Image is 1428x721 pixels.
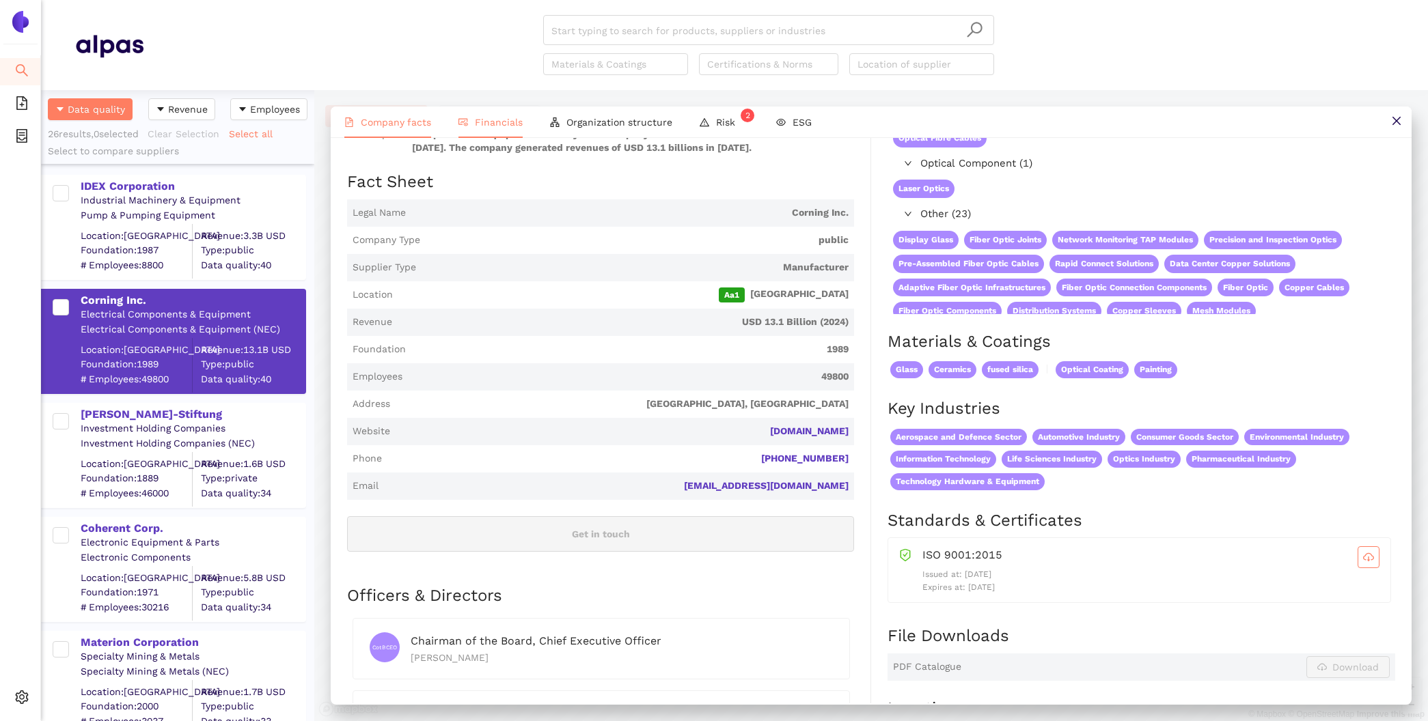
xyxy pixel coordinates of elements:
div: [PERSON_NAME] [411,650,833,665]
span: Network Monitoring TAP Modules [1052,231,1198,249]
span: container [15,124,29,152]
p: Expires at: [DATE] [922,581,1379,594]
span: caret-down [156,104,165,115]
span: Mesh Modules [1187,302,1256,320]
span: Glass [890,361,923,378]
h2: Officers & Directors [347,584,854,608]
span: Environmental Industry [1244,429,1349,446]
span: Data Center Copper Solutions [1164,255,1295,273]
span: warning [700,117,709,127]
span: search [966,21,983,38]
span: # Employees: 30216 [81,600,192,614]
span: Aerospace and Defence Sector [890,429,1027,446]
div: Electrical Components & Equipment (NEC) [81,323,305,337]
span: Fiber Optic Joints [964,231,1047,249]
button: Select all [228,123,282,145]
span: file-add [15,91,29,119]
span: Select all [229,126,273,141]
span: # Employees: 49800 [81,372,192,386]
span: right [904,210,912,218]
span: Type: public [201,358,305,371]
div: Pump & Pumping Equipment [81,209,305,223]
div: Select to compare suppliers [48,145,307,158]
span: search [15,59,29,86]
span: Company facts [361,117,431,128]
div: Revenue: 1.7B USD [201,685,305,698]
span: Information Technology [890,451,996,468]
span: eye [776,117,786,127]
sup: 2 [741,109,754,122]
div: Materion Corporation [81,635,305,650]
span: Adaptive Fiber Optic Infrastructures [893,279,1051,297]
div: Location: [GEOGRAPHIC_DATA] [81,457,192,470]
span: PDF Catalogue [893,660,961,674]
span: Address [353,397,390,411]
span: Data quality: 40 [201,372,305,386]
h2: Fact Sheet [347,171,854,194]
span: Foundation: 2000 [81,700,192,713]
span: Painting [1134,361,1177,378]
h2: Materials & Coatings [888,330,1395,354]
div: IDEX Corporation [81,179,305,194]
span: close [1391,115,1402,126]
img: Homepage [75,29,143,63]
span: cloud-download [1358,552,1379,563]
span: Consumer Goods Sector [1131,429,1239,446]
div: Electrical Components & Equipment [81,308,305,322]
button: caret-downRevenue [148,98,215,120]
span: Phone [353,452,382,466]
span: 26 results, 0 selected [48,128,139,139]
span: Location [353,288,393,302]
div: Other (23) [888,203,1394,225]
span: Life Sciences Industry [1002,451,1102,468]
span: Foundation [353,343,406,356]
span: Technology Hardware & Equipment [890,473,1045,490]
div: Location: [GEOGRAPHIC_DATA] [81,571,192,584]
span: 2 [745,111,750,120]
span: Legal Name [353,206,406,220]
button: caret-downEmployees [230,98,307,120]
span: Copper Sleeves [1107,302,1181,320]
span: 1989 [411,343,849,356]
div: Electronic Components [81,551,305,565]
span: Optical Fibre Cables [893,129,987,147]
span: Type: public [201,700,305,713]
span: right [904,159,912,167]
span: 49800 [408,370,849,384]
span: Fiber Optic Components [893,302,1002,320]
span: Distribution Systems [1007,302,1101,320]
span: Foundation: 1889 [81,472,192,485]
div: Industrial Machinery & Equipment [81,194,305,208]
span: Data quality: 34 [201,486,305,500]
span: Revenue [168,102,208,117]
span: Foundation: 1971 [81,586,192,599]
span: Aa1 [719,287,745,302]
span: public [426,234,849,247]
span: Ceramics [929,361,976,378]
button: close [1381,107,1412,137]
span: Employees [250,102,300,117]
img: Logo [10,11,31,33]
span: fused silica [982,361,1039,378]
div: Specialty Mining & Metals [81,650,305,664]
span: # Employees: 46000 [81,486,192,500]
span: Financials [475,117,523,128]
span: Employees [353,370,402,384]
span: setting [15,685,29,713]
span: Supplier Type [353,261,416,274]
span: Laser Optics [893,180,955,198]
span: Type: private [201,472,305,485]
span: Company Type [353,234,420,247]
h2: Standards & Certificates [888,509,1395,533]
div: Revenue: 1.6B USD [201,457,305,470]
span: Automotive Industry [1032,429,1125,446]
div: Specialty Mining & Metals (NEC) [81,665,305,679]
span: Copper Cables [1279,279,1349,297]
span: CotBCEO [372,640,397,654]
div: Corning Inc. [81,293,305,308]
span: Pharmaceutical Industry [1186,451,1296,468]
span: Risk [716,117,749,128]
span: file-text [344,117,354,127]
span: USD 13.1 Billion (2024) [398,315,849,329]
span: Corning Inc. [411,206,849,220]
